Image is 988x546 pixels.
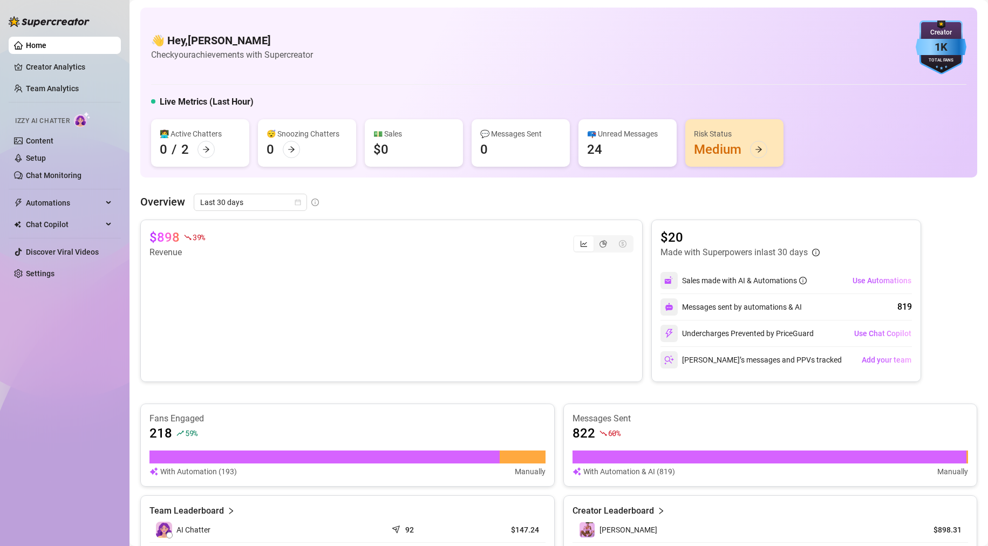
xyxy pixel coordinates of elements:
span: line-chart [580,240,588,248]
div: segmented control [573,235,633,252]
article: With Automation & AI (819) [583,466,675,477]
div: 24 [587,141,602,158]
button: Use Automations [852,272,912,289]
span: arrow-right [755,146,762,153]
div: $0 [373,141,389,158]
article: With Automation (193) [160,466,237,477]
div: 1K [916,39,966,56]
div: Messages sent by automations & AI [660,298,802,316]
span: info-circle [812,249,820,256]
h4: 👋 Hey, [PERSON_NAME] [151,33,313,48]
div: 2 [181,141,189,158]
span: Use Automations [853,276,911,285]
div: Total Fans [916,57,966,64]
span: fall [599,429,607,437]
span: arrow-right [202,146,210,153]
img: AI Chatter [74,112,91,127]
img: logo-BBDzfeDw.svg [9,16,90,27]
div: Risk Status [694,128,775,140]
a: Setup [26,154,46,162]
img: svg%3e [149,466,158,477]
span: dollar-circle [619,240,626,248]
img: lola [580,522,595,537]
a: Team Analytics [26,84,79,93]
article: Creator Leaderboard [573,504,654,517]
article: Check your achievements with Supercreator [151,48,313,62]
span: send [392,523,403,534]
a: Settings [26,269,54,278]
div: [PERSON_NAME]’s messages and PPVs tracked [660,351,842,368]
img: svg%3e [664,276,674,285]
article: Manually [515,466,546,477]
div: 0 [267,141,274,158]
img: izzy-ai-chatter-avatar-DDCN_rTZ.svg [156,522,172,538]
article: Revenue [149,246,205,259]
a: Creator Analytics [26,58,112,76]
span: info-circle [799,277,807,284]
div: 819 [897,301,912,313]
div: Creator [916,28,966,38]
div: 0 [160,141,167,158]
a: Chat Monitoring [26,171,81,180]
span: calendar [295,199,301,206]
div: 0 [480,141,488,158]
a: Discover Viral Videos [26,248,99,256]
span: fall [184,234,192,241]
span: right [657,504,665,517]
article: 92 [405,524,414,535]
span: [PERSON_NAME] [599,525,657,534]
span: 39 % [193,232,205,242]
article: 822 [573,425,595,442]
button: Add your team [861,351,912,368]
span: pie-chart [599,240,607,248]
iframe: Intercom live chat [951,509,977,535]
article: Overview [140,194,185,210]
span: Last 30 days [200,194,301,210]
div: Undercharges Prevented by PriceGuard [660,325,814,342]
img: svg%3e [664,355,674,365]
div: 💬 Messages Sent [480,128,561,140]
div: 💵 Sales [373,128,454,140]
span: AI Chatter [176,524,210,536]
article: $898.31 [912,524,962,535]
a: Home [26,41,46,50]
span: Add your team [862,356,911,364]
button: Use Chat Copilot [854,325,912,342]
div: 📪 Unread Messages [587,128,668,140]
div: 😴 Snoozing Chatters [267,128,347,140]
span: 60 % [608,428,621,438]
img: svg%3e [573,466,581,477]
span: Use Chat Copilot [854,329,911,338]
article: Made with Superpowers in last 30 days [660,246,808,259]
span: Automations [26,194,103,211]
div: Sales made with AI & Automations [682,275,807,286]
span: Izzy AI Chatter [15,116,70,126]
article: $898 [149,229,180,246]
span: arrow-right [288,146,295,153]
div: 👩‍💻 Active Chatters [160,128,241,140]
span: info-circle [311,199,319,206]
article: $20 [660,229,820,246]
h5: Live Metrics (Last Hour) [160,95,254,108]
article: Manually [937,466,968,477]
article: $147.24 [473,524,539,535]
img: svg%3e [665,303,673,311]
span: 59 % [185,428,197,438]
article: Messages Sent [573,413,969,425]
span: thunderbolt [14,199,23,207]
article: Fans Engaged [149,413,546,425]
span: Chat Copilot [26,216,103,233]
img: svg%3e [664,329,674,338]
span: rise [176,429,184,437]
img: Chat Copilot [14,221,21,228]
img: blue-badge-DgoSNQY1.svg [916,21,966,74]
article: 218 [149,425,172,442]
span: right [227,504,235,517]
a: Content [26,136,53,145]
article: Team Leaderboard [149,504,224,517]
